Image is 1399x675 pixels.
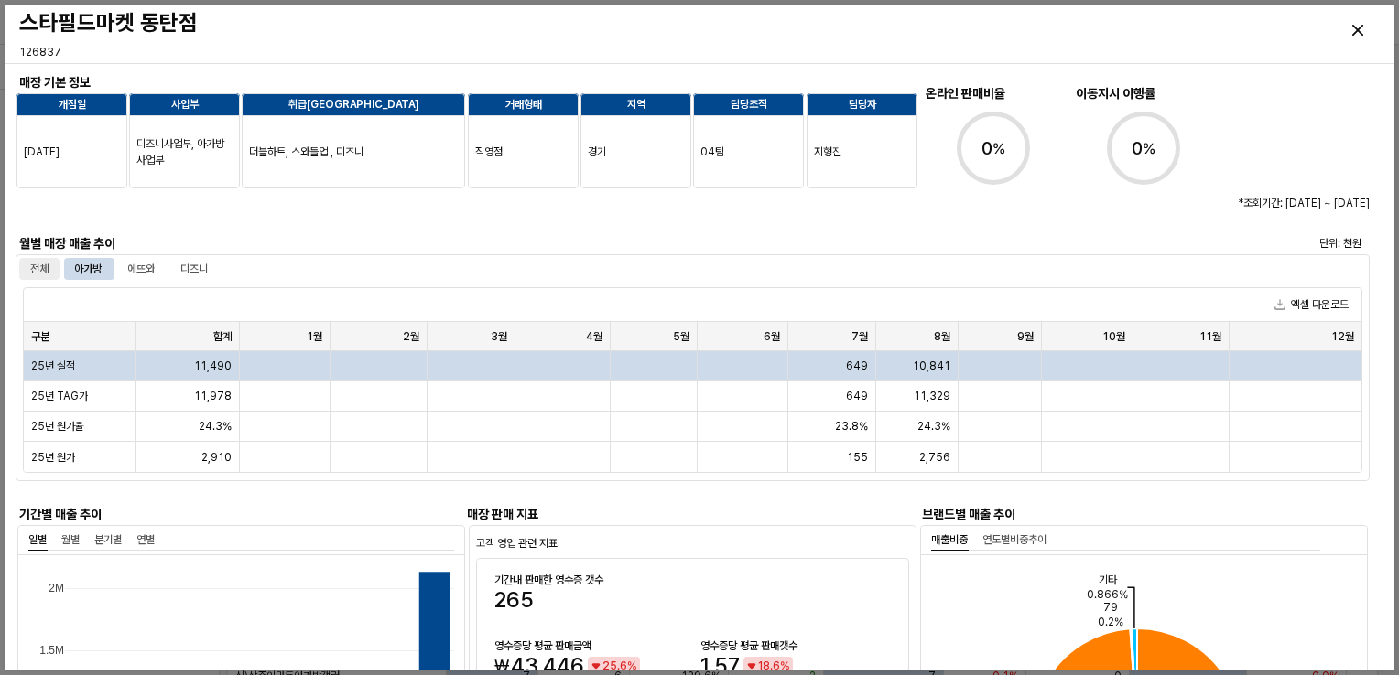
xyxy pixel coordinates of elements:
div: 영수증당 평균 판매갯수 [700,638,891,653]
strong: 취급[GEOGRAPHIC_DATA] [288,98,418,111]
strong: 사업부 [171,98,199,111]
p: 경기 [588,144,684,160]
text: 0 [981,137,1005,159]
span: 구분 [31,328,49,343]
div: 월별 [61,529,80,551]
div: 아가방 [74,258,102,280]
p: *조회기간: [DATE] ~ [DATE] [1031,195,1370,211]
h6: 이동지시 이행률 [1076,85,1211,102]
div: 기간내 판매한 영수증 갯수 [494,573,720,587]
span: 6 [773,659,780,672]
span: 23.8% [835,419,868,434]
div: 연별 [136,529,155,551]
span: 6 [620,659,627,672]
div: Progress circle [1076,112,1211,185]
div: 전체 [19,258,60,280]
p: 단위: 천원 [1151,235,1361,252]
span: 649 [846,359,868,373]
p: 더블하트, 스와들업 , 디즈니 [249,144,458,160]
strong: 거래형태 [505,98,542,111]
span: 25년 원가율 [31,419,84,434]
div: 일별 [28,529,54,551]
span: 2월 [403,328,419,343]
h6: 매장 기본 정보 [19,74,802,91]
span: 합계 [213,328,232,343]
span: 12월 [1331,328,1354,343]
span: 25년 실적 [31,359,75,373]
span: . [617,659,620,672]
div: 연도별비중추이 [975,529,1047,551]
span: 6월 [764,328,780,343]
span: 8월 [934,328,950,343]
span: 24.3% [917,419,950,434]
span: ₩ [494,658,509,674]
span: 11,978 [194,389,232,403]
p: 지형진 [814,144,910,160]
span: 7월 [851,328,868,343]
div: 에뜨와 [116,258,166,280]
div: 매출비중 [931,529,968,551]
div: Progress circle [926,112,1061,185]
div: 디즈니 [180,258,208,280]
span: down 18.6% negative trend [745,657,789,675]
span: 11월 [1199,328,1221,343]
div: 연별 [129,529,155,551]
p: 04팀 [700,144,797,160]
span: 2,756 [919,449,950,464]
span: 1월 [307,328,322,343]
span: 11,490 [194,359,232,373]
p: [DATE] [24,144,120,160]
tspan: % [992,139,1005,156]
div: 일별 [28,529,47,551]
text: 0 [1132,137,1155,159]
button: Close [1336,8,1380,52]
div: 월별 [54,529,87,551]
span: 3월 [491,328,507,343]
div: 분기별 [87,529,129,551]
span: 4월 [586,328,602,343]
span: 25 [602,659,617,672]
tspan: % [1143,139,1155,156]
h6: 브랜드별 매출 추이 [922,506,1366,522]
div: 에뜨와 [127,258,155,280]
span: 155 [847,449,868,464]
div: 디즈니 [169,258,219,280]
strong: 개점일 [59,98,86,111]
h6: 매장 판매 지표 [467,506,918,522]
h6: 온라인 판매비율 [926,85,1061,102]
div: 전체 [30,258,49,280]
span: 265 [494,586,534,613]
span: 5월 [673,328,689,343]
span: % [627,657,636,675]
p: 고객 영업 관련 지표 [476,535,722,552]
span: 25년 원가 [31,449,75,464]
span: down 25.6% negative trend [590,657,636,675]
span: % [780,657,789,675]
button: 엑셀 다운로드 [1267,294,1356,316]
h6: 기간별 매출 추이 [19,506,237,522]
span: 11,329 [914,389,950,403]
h6: 월별 매장 매출 추이 [19,235,351,252]
span: 265 [494,589,534,611]
div: 매출비중 [931,529,975,551]
span: 25년 TAG가 [31,389,88,403]
span: 2,910 [201,449,232,464]
p: 디즈니사업부, 아가방사업부 [136,135,233,168]
span: . [770,659,773,672]
p: 직영점 [475,144,571,160]
span: 649 [846,389,868,403]
span: 24.3% [199,419,232,434]
p: 126837 [19,44,349,60]
div: 아가방 [63,258,113,280]
strong: 담당조직 [731,98,767,111]
strong: 담당자 [849,98,876,111]
span: 10월 [1102,328,1125,343]
strong: 지역 [627,98,645,111]
div: 연도별비중추이 [982,529,1047,551]
span: 18 [758,659,770,672]
h3: 스타필드마켓 동탄점 [19,10,1036,36]
div: 분기별 [94,529,122,551]
span: 9월 [1017,328,1034,343]
span: 10,841 [913,359,950,373]
div: 영수증당 평균 판매금액 [494,638,686,653]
